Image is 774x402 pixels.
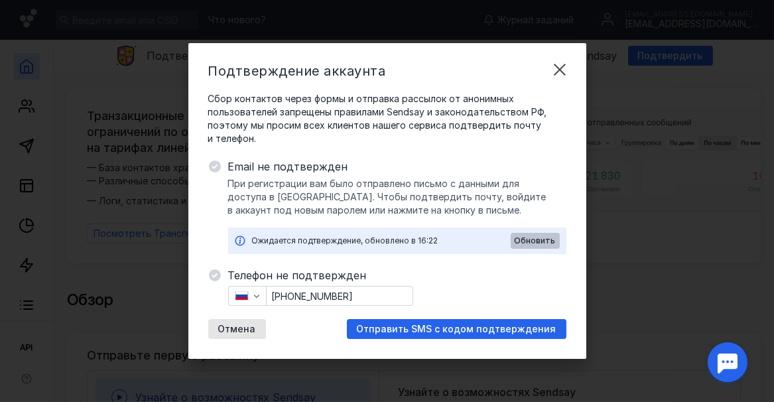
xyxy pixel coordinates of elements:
span: При регистрации вам было отправлено письмо с данными для доступа в [GEOGRAPHIC_DATA]. Чтобы подтв... [228,177,566,217]
span: Телефон не подтвержден [228,267,566,283]
span: Обновить [515,236,556,245]
span: Подтверждение аккаунта [208,63,386,79]
span: Отмена [218,324,256,335]
button: Обновить [511,233,560,249]
span: Сбор контактов через формы и отправка рассылок от анонимных пользователей запрещены правилами Sen... [208,92,566,145]
button: Отмена [208,319,266,339]
span: Email не подтвержден [228,159,566,174]
button: Отправить SMS с кодом подтверждения [347,319,566,339]
div: Ожидается подтверждение, обновлено в 16:22 [252,234,511,247]
span: Отправить SMS с кодом подтверждения [357,324,556,335]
